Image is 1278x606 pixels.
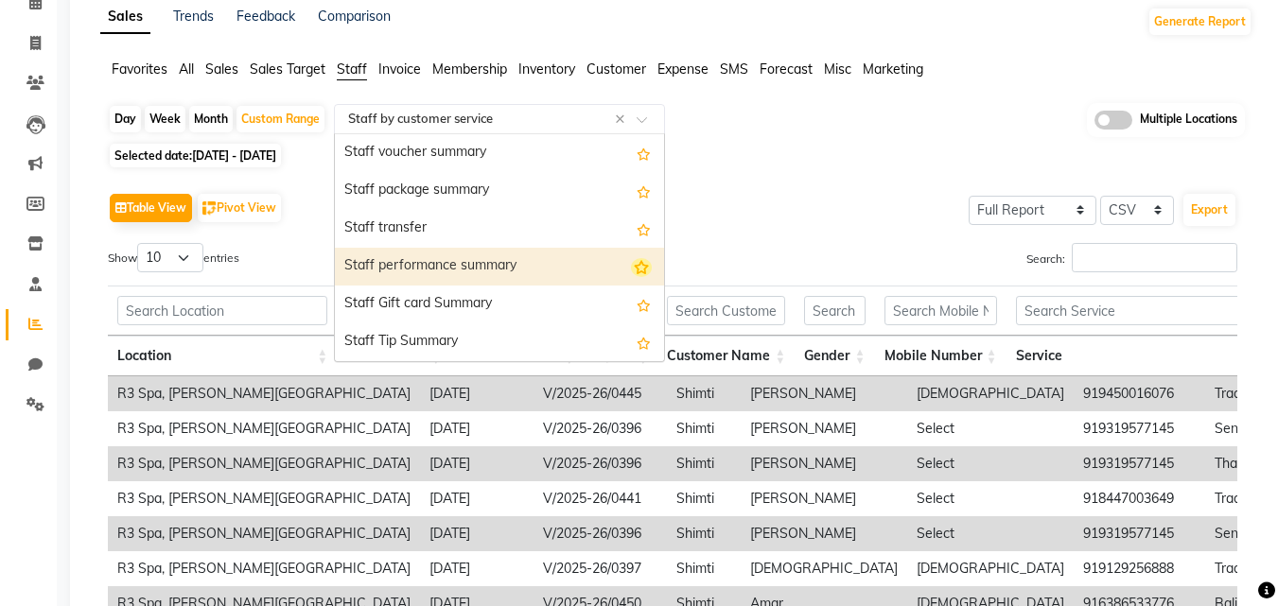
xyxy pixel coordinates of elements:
[420,411,534,446] td: [DATE]
[192,148,276,163] span: [DATE] - [DATE]
[667,376,741,411] td: Shimti
[1072,243,1237,272] input: Search:
[335,210,664,248] div: Staff transfer
[198,194,281,222] button: Pivot View
[741,376,907,411] td: [PERSON_NAME]
[378,61,421,78] span: Invoice
[420,551,534,586] td: [DATE]
[205,61,238,78] span: Sales
[534,446,667,481] td: V/2025-26/0396
[637,142,651,164] span: Add this report to Favorites List
[1074,481,1205,516] td: 918447003649
[236,8,295,25] a: Feedback
[795,336,874,376] th: Gender: activate to sort column ascending
[741,516,907,551] td: [PERSON_NAME]
[1074,551,1205,586] td: 919129256888
[667,481,741,516] td: Shimti
[145,106,185,132] div: Week
[108,411,420,446] td: R3 Spa, [PERSON_NAME][GEOGRAPHIC_DATA]
[741,551,907,586] td: [DEMOGRAPHIC_DATA]
[615,110,631,130] span: Clear all
[117,296,327,325] input: Search Location
[420,446,534,481] td: [DATE]
[420,516,534,551] td: [DATE]
[1074,516,1205,551] td: 919319577145
[1149,9,1251,35] button: Generate Report
[179,61,194,78] span: All
[720,61,748,78] span: SMS
[335,172,664,210] div: Staff package summary
[760,61,813,78] span: Forecast
[534,516,667,551] td: V/2025-26/0396
[534,481,667,516] td: V/2025-26/0441
[907,411,1074,446] td: Select
[657,61,709,78] span: Expense
[335,323,664,361] div: Staff Tip Summary
[202,201,217,216] img: pivot.png
[667,551,741,586] td: Shimti
[432,61,507,78] span: Membership
[1026,243,1237,272] label: Search:
[112,61,167,78] span: Favorites
[318,8,391,25] a: Comparison
[637,331,651,354] span: Add this report to Favorites List
[108,376,420,411] td: R3 Spa, [PERSON_NAME][GEOGRAPHIC_DATA]
[907,551,1074,586] td: [DEMOGRAPHIC_DATA]
[907,446,1074,481] td: Select
[108,516,420,551] td: R3 Spa, [PERSON_NAME][GEOGRAPHIC_DATA]
[108,551,420,586] td: R3 Spa, [PERSON_NAME][GEOGRAPHIC_DATA]
[534,551,667,586] td: V/2025-26/0397
[907,516,1074,551] td: Select
[741,446,907,481] td: [PERSON_NAME]
[420,376,534,411] td: [DATE]
[335,248,664,286] div: Staff performance summary
[173,8,214,25] a: Trends
[586,61,646,78] span: Customer
[1183,194,1235,226] button: Export
[420,481,534,516] td: [DATE]
[1074,411,1205,446] td: 919319577145
[741,411,907,446] td: [PERSON_NAME]
[189,106,233,132] div: Month
[1140,111,1237,130] span: Multiple Locations
[250,61,325,78] span: Sales Target
[667,516,741,551] td: Shimti
[875,336,1007,376] th: Mobile Number: activate to sort column ascending
[110,106,141,132] div: Day
[1074,376,1205,411] td: 919450016076
[1074,446,1205,481] td: 919319577145
[667,411,741,446] td: Shimti
[907,376,1074,411] td: [DEMOGRAPHIC_DATA]
[863,61,923,78] span: Marketing
[108,481,420,516] td: R3 Spa, [PERSON_NAME][GEOGRAPHIC_DATA]
[337,61,367,78] span: Staff
[518,61,575,78] span: Inventory
[884,296,997,325] input: Search Mobile Number
[137,243,203,272] select: Showentries
[667,446,741,481] td: Shimti
[741,481,907,516] td: [PERSON_NAME]
[637,217,651,240] span: Add this report to Favorites List
[108,243,239,272] label: Show entries
[236,106,324,132] div: Custom Range
[334,133,665,362] ng-dropdown-panel: Options list
[108,446,420,481] td: R3 Spa, [PERSON_NAME][GEOGRAPHIC_DATA]
[534,376,667,411] td: V/2025-26/0445
[110,144,281,167] span: Selected date:
[110,194,192,222] button: Table View
[657,336,795,376] th: Customer Name: activate to sort column ascending
[667,296,785,325] input: Search Customer Name
[534,411,667,446] td: V/2025-26/0396
[335,286,664,323] div: Staff Gift card Summary
[907,481,1074,516] td: Select
[637,293,651,316] span: Add this report to Favorites List
[632,255,651,278] span: Add this report to Favorites List
[804,296,865,325] input: Search Gender
[108,336,337,376] th: Location: activate to sort column ascending
[637,180,651,202] span: Add this report to Favorites List
[824,61,851,78] span: Misc
[335,134,664,172] div: Staff voucher summary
